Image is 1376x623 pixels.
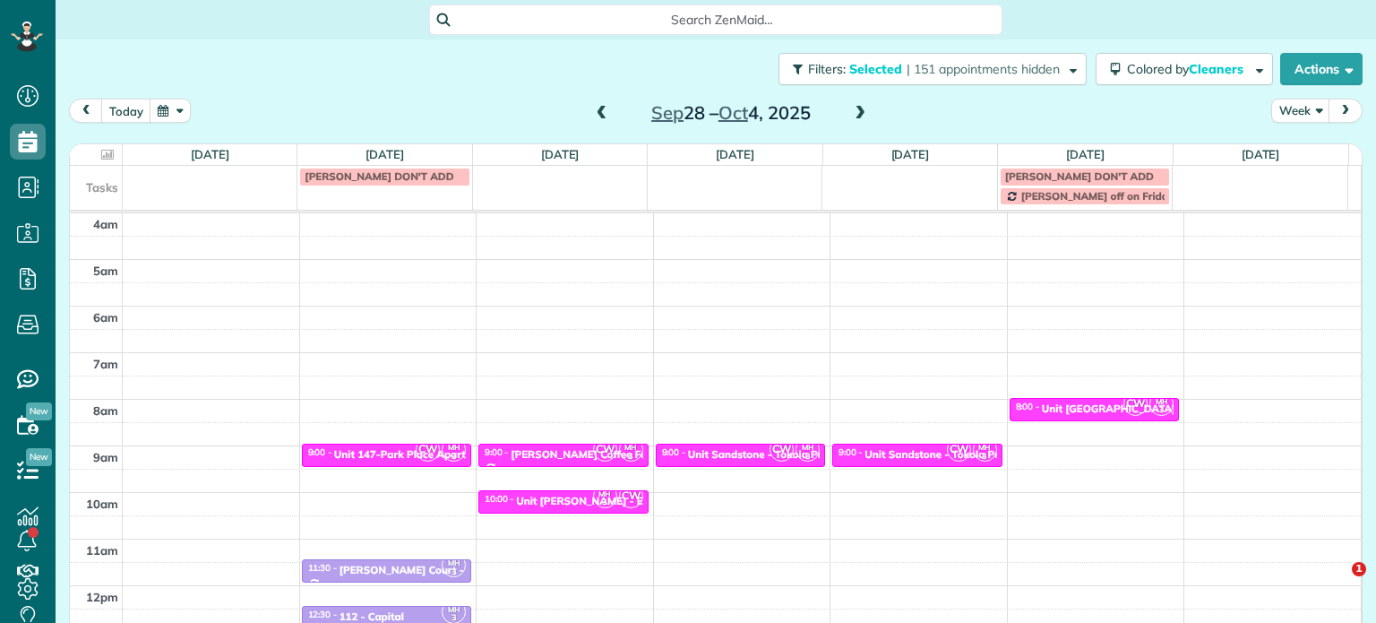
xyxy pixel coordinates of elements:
[1315,562,1358,605] iframe: Intercom live chat
[305,169,453,183] span: [PERSON_NAME] DON'T ADD
[1271,99,1330,123] button: Week
[191,147,229,161] a: [DATE]
[26,448,52,466] span: New
[93,450,118,464] span: 9am
[619,103,843,123] h2: 28 – 4, 2025
[93,310,118,324] span: 6am
[1280,53,1363,85] button: Actions
[1042,402,1309,415] div: Unit [GEOGRAPHIC_DATA][PERSON_NAME] - Capital
[26,402,52,420] span: New
[541,147,580,161] a: [DATE]
[1066,147,1105,161] a: [DATE]
[443,448,465,465] small: 3
[340,564,554,576] div: [PERSON_NAME] Court - [PERSON_NAME]
[1242,147,1280,161] a: [DATE]
[770,53,1087,85] a: Filters: Selected | 151 appointments hidden
[594,494,616,511] small: 3
[340,610,404,623] div: 112 - Capital
[93,357,118,371] span: 7am
[1127,61,1250,77] span: Colored by
[1352,562,1366,576] span: 1
[1005,169,1154,183] span: [PERSON_NAME] DON'T ADD
[1329,99,1363,123] button: next
[808,61,846,77] span: Filters:
[907,61,1060,77] span: | 151 appointments hidden
[891,147,930,161] a: [DATE]
[778,53,1087,85] button: Filters: Selected | 151 appointments hidden
[511,448,672,461] div: [PERSON_NAME] Coffee Factory
[770,437,794,462] span: CW
[947,437,971,462] span: CW
[86,543,118,558] span: 11am
[688,448,863,461] div: Unit Sandstone - Tokola Properties
[796,448,819,465] small: 3
[593,437,617,462] span: CW
[620,448,642,465] small: 3
[416,437,440,462] span: CW
[974,448,996,465] small: 3
[1189,61,1246,77] span: Cleaners
[1123,392,1148,416] span: CW
[101,99,151,123] button: today
[619,484,643,508] span: CW
[516,495,655,507] div: Unit [PERSON_NAME] - Eko
[93,403,118,418] span: 8am
[1021,189,1179,203] span: [PERSON_NAME] off on Fridays
[718,101,748,124] span: Oct
[443,564,465,581] small: 3
[651,101,684,124] span: Sep
[86,590,118,604] span: 12pm
[864,448,1039,461] div: Unit Sandstone - Tokola Properties
[86,497,118,511] span: 10am
[716,147,754,161] a: [DATE]
[365,147,404,161] a: [DATE]
[93,264,118,278] span: 5am
[69,99,103,123] button: prev
[1150,402,1173,419] small: 3
[849,61,903,77] span: Selected
[93,217,118,231] span: 4am
[334,448,658,461] div: Unit 147-Park Place Apartments - Capital Property Management
[1096,53,1273,85] button: Colored byCleaners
